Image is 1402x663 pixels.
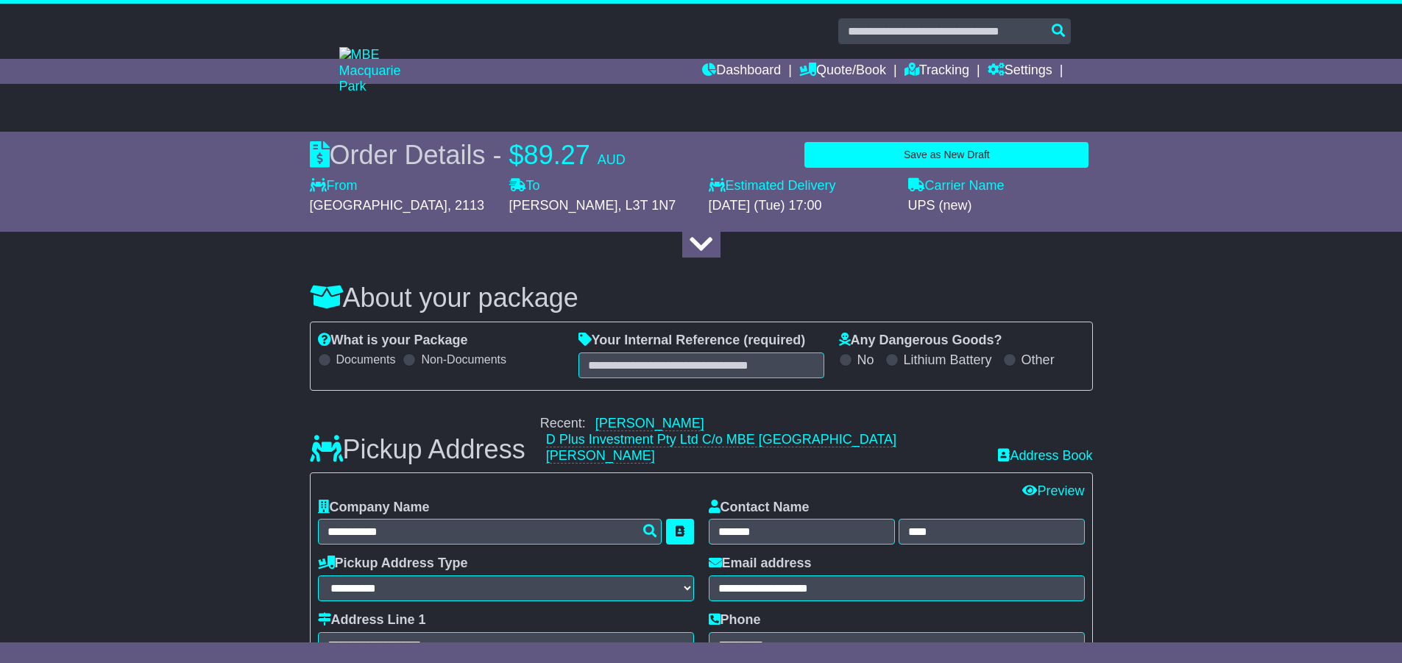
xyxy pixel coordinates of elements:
label: Lithium Battery [904,352,992,369]
span: $ [509,140,524,170]
label: Your Internal Reference (required) [578,333,806,349]
a: Address Book [998,448,1092,464]
a: D Plus Investment Pty Ltd C/o MBE [GEOGRAPHIC_DATA] [546,432,896,447]
a: Dashboard [702,59,781,84]
label: Phone [709,612,761,628]
label: Any Dangerous Goods? [839,333,1002,349]
div: Recent: [540,416,984,464]
label: From [310,178,358,194]
a: [PERSON_NAME] [546,448,655,464]
img: MBE Macquarie Park [339,47,428,95]
span: 89.27 [524,140,590,170]
a: Settings [988,59,1052,84]
a: Preview [1022,483,1084,498]
span: , 2113 [447,198,484,213]
span: AUD [598,152,626,167]
label: Estimated Delivery [709,178,893,194]
label: Address Line 1 [318,612,426,628]
label: No [857,352,874,369]
div: [DATE] (Tue) 17:00 [709,198,893,214]
a: [PERSON_NAME] [595,416,704,431]
label: To [509,178,540,194]
span: , L3T 1N7 [618,198,676,213]
a: Tracking [904,59,969,84]
h3: Pickup Address [310,435,525,464]
label: Company Name [318,500,430,516]
label: What is your Package [318,333,468,349]
h3: About your package [310,283,1093,313]
label: Contact Name [709,500,810,516]
span: [PERSON_NAME] [509,198,618,213]
a: Quote/Book [799,59,886,84]
div: UPS (new) [908,198,1093,214]
div: Order Details - [310,139,626,171]
label: Carrier Name [908,178,1005,194]
label: Other [1022,352,1055,369]
label: Documents [336,352,396,366]
span: [GEOGRAPHIC_DATA] [310,198,447,213]
label: Pickup Address Type [318,556,468,572]
label: Non-Documents [421,352,506,366]
label: Email address [709,556,812,572]
button: Save as New Draft [804,142,1088,168]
